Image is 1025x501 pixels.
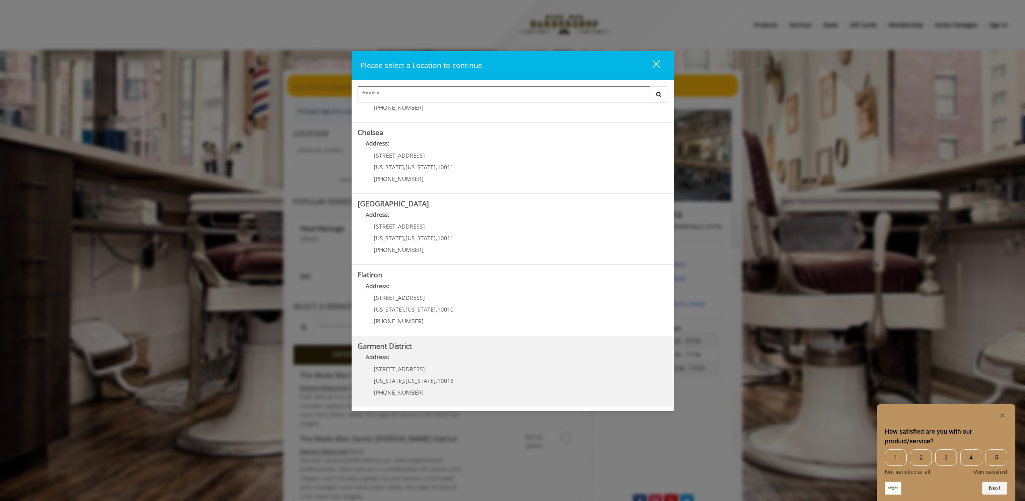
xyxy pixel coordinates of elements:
[374,222,425,230] span: [STREET_ADDRESS]
[358,341,412,351] b: Garment District
[374,317,424,325] span: [PHONE_NUMBER]
[982,482,1007,495] button: Next question
[374,152,425,159] span: [STREET_ADDRESS]
[406,306,436,313] span: [US_STATE]
[436,377,437,385] span: ,
[404,306,406,313] span: ,
[406,377,436,385] span: [US_STATE]
[885,427,1007,446] h2: How satisfied are you with our product/service? Select an option from 1 to 5, with 1 being Not sa...
[437,163,453,171] span: 10011
[986,449,1007,466] span: 5
[885,449,907,466] span: 1
[374,234,404,242] span: [US_STATE]
[374,306,404,313] span: [US_STATE]
[374,389,424,396] span: [PHONE_NUMBER]
[358,199,429,208] b: [GEOGRAPHIC_DATA]
[366,282,389,290] b: Address:
[374,104,424,111] span: [PHONE_NUMBER]
[358,86,650,102] input: Search Center
[885,449,1007,475] div: How satisfied are you with our product/service? Select an option from 1 to 5, with 1 being Not sa...
[436,163,437,171] span: ,
[885,469,930,475] span: Not satisfied at all
[358,270,383,279] b: Flatiron
[358,86,668,106] div: Center Select
[998,411,1007,420] button: Hide survey
[366,211,389,218] b: Address:
[360,60,482,70] span: Please select a Location to continue
[374,294,425,301] span: [STREET_ADDRESS]
[654,91,663,97] i: Search button
[366,139,389,147] b: Address:
[366,353,389,361] b: Address:
[374,246,424,254] span: [PHONE_NUMBER]
[358,127,383,137] b: Chelsea
[404,163,406,171] span: ,
[973,469,1007,475] span: Very satisfied
[437,234,453,242] span: 10011
[638,57,665,74] button: close dialog
[437,306,453,313] span: 10010
[374,377,404,385] span: [US_STATE]
[885,411,1007,495] div: How satisfied are you with our product/service? Select an option from 1 to 5, with 1 being Not sa...
[406,234,436,242] span: [US_STATE]
[374,365,425,373] span: [STREET_ADDRESS]
[374,163,404,171] span: [US_STATE]
[374,175,424,183] span: [PHONE_NUMBER]
[643,60,659,72] div: close dialog
[935,449,957,466] span: 3
[910,449,932,466] span: 2
[437,377,453,385] span: 10018
[404,377,406,385] span: ,
[404,234,406,242] span: ,
[960,449,982,466] span: 4
[436,234,437,242] span: ,
[406,163,436,171] span: [US_STATE]
[436,306,437,313] span: ,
